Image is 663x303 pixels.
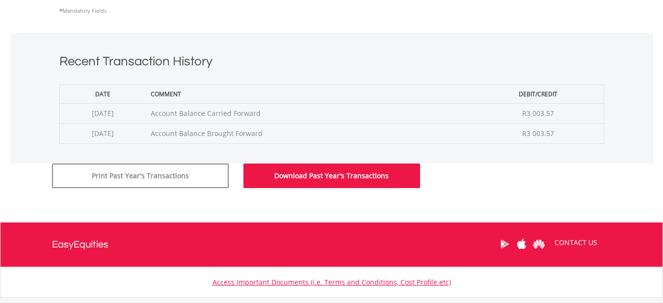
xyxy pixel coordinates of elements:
[52,222,108,267] a: EasyEquities
[513,229,530,259] a: Apple
[146,123,473,143] td: Account Balance Brought Forward
[59,123,146,143] td: [DATE]
[146,103,473,123] td: Account Balance Carried Forward
[530,229,548,259] a: Huawei
[522,109,554,118] span: R3 003.57
[59,53,604,75] h1: Recent Transaction History
[548,229,604,256] a: CONTACT US
[212,277,451,287] a: Access Important Documents (i.e. Terms and Conditions, Cost Profile etc)
[522,129,554,138] span: R3 003.57
[52,164,229,188] button: Print Past Year's Transactions
[473,84,604,103] th: Debit/Credit
[146,84,473,103] th: Comment
[243,164,420,188] button: Download Past Year's Transactions
[496,229,513,259] a: Google Play
[59,84,146,103] th: Date
[59,7,106,14] span: Mandatory Fields
[59,103,146,123] td: [DATE]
